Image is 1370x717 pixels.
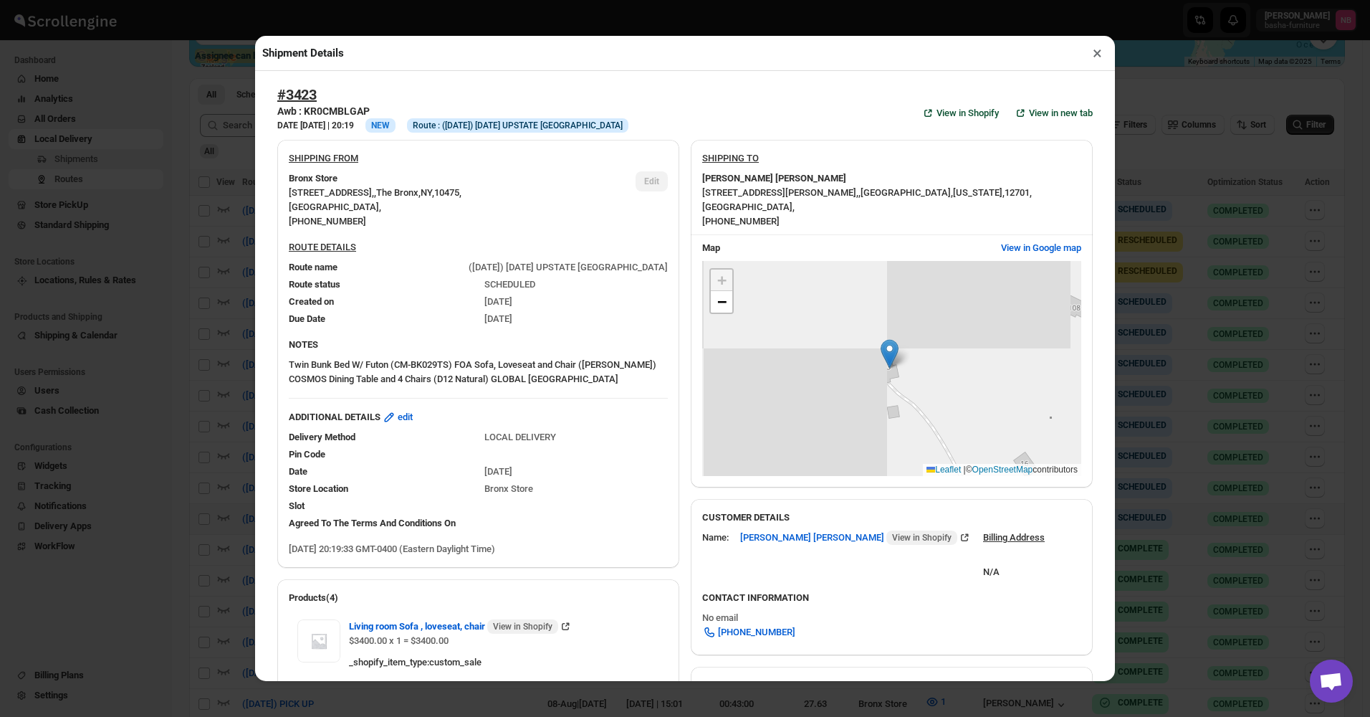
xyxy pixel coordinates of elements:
[434,187,461,198] span: 10475 ,
[289,153,358,163] u: SHIPPING FROM
[469,262,668,272] span: ([DATE]) [DATE] UPSTATE [GEOGRAPHIC_DATA]
[702,201,795,212] span: [GEOGRAPHIC_DATA] ,
[702,511,1081,525] h3: CUSTOMER DETAILS
[289,432,355,442] span: Delivery Method
[702,153,759,163] u: SHIPPING TO
[740,531,957,545] span: [PERSON_NAME] [PERSON_NAME]
[983,532,1045,543] u: Billing Address
[926,465,961,475] a: Leaflet
[289,543,495,554] span: [DATE] 20:19:33 GMT-0400 (Eastern Daylight Time)
[717,293,727,310] span: −
[858,187,861,198] span: ,
[702,171,846,186] b: [PERSON_NAME] [PERSON_NAME]
[484,296,512,307] span: [DATE]
[892,532,952,543] span: View in Shopify
[289,262,337,272] span: Route name
[972,465,1033,475] a: OpenStreetMap
[373,406,421,429] button: edit
[1005,187,1032,198] span: 12701 ,
[289,483,348,494] span: Store Location
[937,106,999,120] span: View in Shopify
[1001,241,1081,255] span: View in Google map
[289,518,456,528] span: Agreed To The Terms And Conditions On
[349,655,659,670] div: _shopify_item_type : custom_sale
[300,120,354,130] b: [DATE] | 20:19
[1087,43,1108,63] button: ×
[289,339,318,350] b: NOTES
[289,449,325,460] span: Pin Code
[398,410,413,424] span: edit
[711,270,732,291] a: Zoom in
[289,296,334,307] span: Created on
[702,678,1081,693] h2: Shipment Documents
[289,410,380,424] b: ADDITIONAL DETAILS
[953,187,1005,198] span: [US_STATE] ,
[484,466,512,477] span: [DATE]
[289,466,307,477] span: Date
[702,531,729,545] div: Name:
[297,619,340,663] img: Item
[992,237,1090,260] button: View in Google map
[964,465,966,475] span: |
[289,242,356,252] u: ROUTE DETAILS
[718,625,795,640] span: [PHONE_NUMBER]
[493,621,552,632] span: View in Shopify
[289,279,340,290] span: Route status
[289,313,325,324] span: Due Date
[484,313,512,324] span: [DATE]
[702,187,858,198] span: [STREET_ADDRESS][PERSON_NAME] ,
[289,201,381,212] span: [GEOGRAPHIC_DATA] ,
[1029,106,1093,120] span: View in new tab
[277,86,317,103] button: #3423
[484,279,535,290] span: SCHEDULED
[702,216,780,227] span: [PHONE_NUMBER]
[717,271,727,289] span: +
[289,171,337,186] b: Bronx Store
[1310,660,1353,703] a: Open chat
[349,619,558,634] span: Living room Sofa , loveseat, chair
[277,120,354,131] h3: DATE
[289,591,668,605] h2: Products(4)
[349,635,449,646] span: $3400.00 x 1 = $3400.00
[923,464,1081,476] div: © contributors
[912,102,1007,125] a: View in Shopify
[413,120,623,131] span: Route : ([DATE]) [DATE] UPSTATE [GEOGRAPHIC_DATA]
[694,621,804,644] a: [PHONE_NUMBER]
[289,216,366,227] span: [PHONE_NUMBER]
[349,621,573,632] a: Living room Sofa , loveseat, chair View in Shopify
[702,591,1081,605] h3: CONTACT INFORMATION
[262,46,344,60] h2: Shipment Details
[277,104,628,118] h3: Awb : KR0CMBLGAP
[711,291,732,313] a: Zoom out
[702,242,720,253] b: Map
[376,187,421,198] span: The Bronx ,
[983,551,1045,579] div: N/A
[740,532,972,543] a: [PERSON_NAME] [PERSON_NAME] View in Shopify
[1005,102,1101,125] button: View in new tab
[289,358,668,386] p: Twin Bunk Bed W/ Futon (CM-BK029TS) FOA Sofa, Loveseat and Chair ([PERSON_NAME]) COSMOS Dining Ta...
[702,612,738,623] span: No email
[374,187,376,198] span: ,
[371,120,390,130] span: NEW
[484,483,533,494] span: Bronx Store
[881,339,899,369] img: Marker
[289,500,305,511] span: Slot
[484,432,556,442] span: LOCAL DELIVERY
[421,187,434,198] span: NY ,
[289,187,374,198] span: [STREET_ADDRESS] ,
[861,187,953,198] span: [GEOGRAPHIC_DATA] ,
